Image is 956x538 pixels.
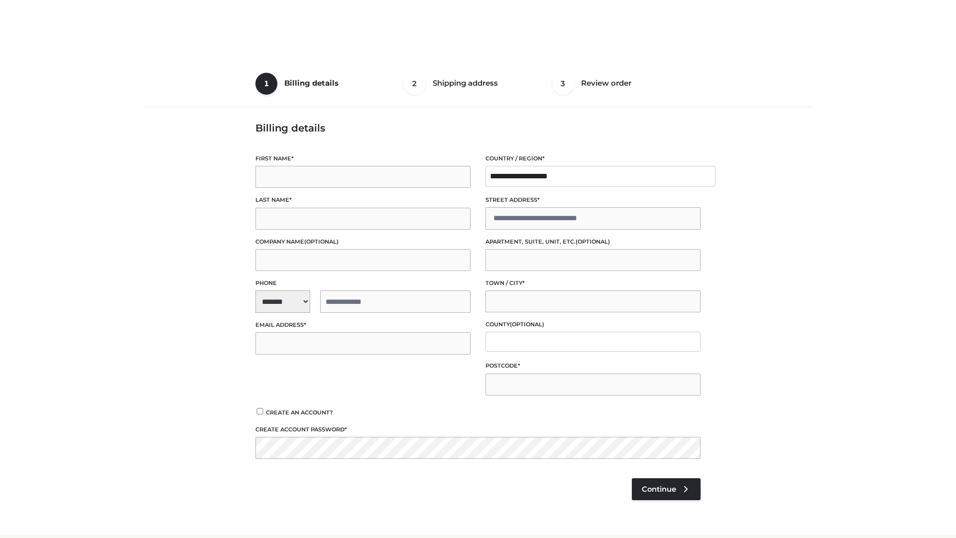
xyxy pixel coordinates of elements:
label: Street address [485,195,701,205]
label: Country / Region [485,154,701,163]
label: Phone [255,278,471,288]
span: Shipping address [433,78,498,88]
label: Town / City [485,278,701,288]
label: Create account password [255,425,701,434]
h3: Billing details [255,122,701,134]
span: Continue [642,485,676,494]
input: Create an account? [255,408,264,414]
span: 3 [552,73,574,95]
label: Company name [255,237,471,247]
label: First name [255,154,471,163]
label: Email address [255,320,471,330]
span: 2 [404,73,426,95]
span: Billing details [284,78,339,88]
span: Create an account? [266,409,333,416]
span: Review order [581,78,631,88]
label: Last name [255,195,471,205]
span: (optional) [304,238,339,245]
label: County [485,320,701,329]
span: (optional) [510,321,544,328]
span: 1 [255,73,277,95]
label: Postcode [485,361,701,371]
span: (optional) [576,238,610,245]
label: Apartment, suite, unit, etc. [485,237,701,247]
a: Continue [632,478,701,500]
